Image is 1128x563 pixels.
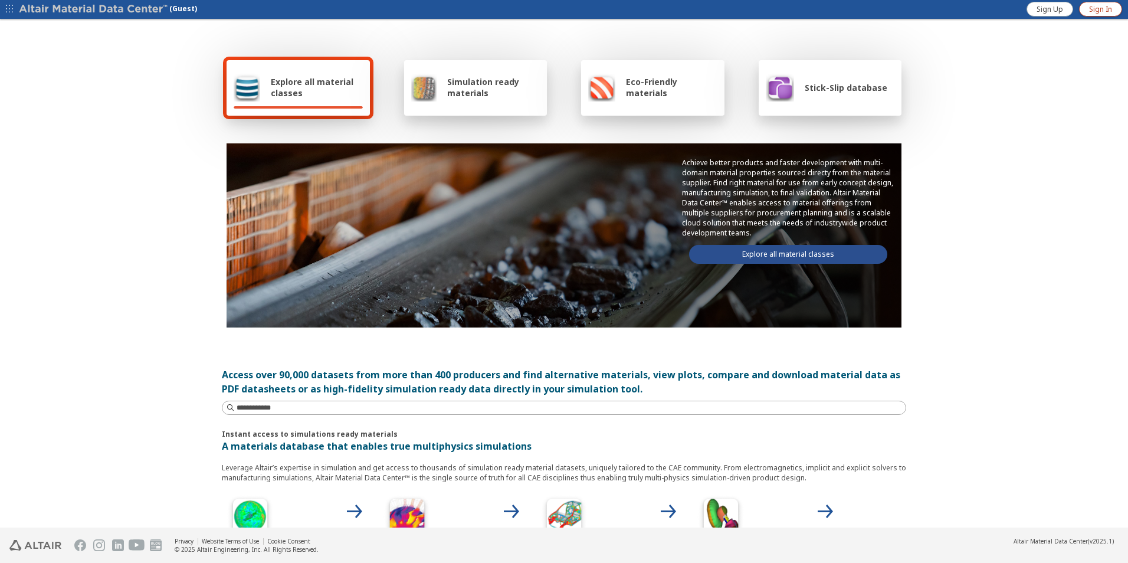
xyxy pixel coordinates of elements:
a: Website Terms of Use [202,537,259,545]
div: (v2025.1) [1014,537,1114,545]
img: Structural Analyses Icon [540,495,588,542]
a: Explore all material classes [689,245,887,264]
p: Leverage Altair’s expertise in simulation and get access to thousands of simulation ready materia... [222,463,906,483]
img: Simulation ready materials [411,73,437,102]
img: Eco-Friendly materials [588,73,615,102]
img: Low Frequency Icon [383,495,431,542]
img: Stick-Slip database [766,73,794,102]
p: Instant access to simulations ready materials [222,429,906,439]
img: Altair Engineering [9,540,61,551]
img: Explore all material classes [234,73,260,102]
p: Achieve better products and faster development with multi-domain material properties sourced dire... [682,158,894,238]
a: Privacy [175,537,194,545]
div: Access over 90,000 datasets from more than 400 producers and find alternative materials, view plo... [222,368,906,396]
span: Stick-Slip database [805,82,887,93]
span: Explore all material classes [271,76,363,99]
span: Sign In [1089,5,1112,14]
div: © 2025 Altair Engineering, Inc. All Rights Reserved. [175,545,319,554]
span: Eco-Friendly materials [626,76,717,99]
div: (Guest) [19,4,197,15]
p: A materials database that enables true multiphysics simulations [222,439,906,453]
img: High Frequency Icon [227,495,274,542]
a: Sign In [1079,2,1122,17]
span: Simulation ready materials [447,76,540,99]
a: Sign Up [1027,2,1073,17]
span: Altair Material Data Center [1014,537,1088,545]
a: Cookie Consent [267,537,310,545]
img: Altair Material Data Center [19,4,169,15]
img: Crash Analyses Icon [697,495,745,542]
span: Sign Up [1037,5,1063,14]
